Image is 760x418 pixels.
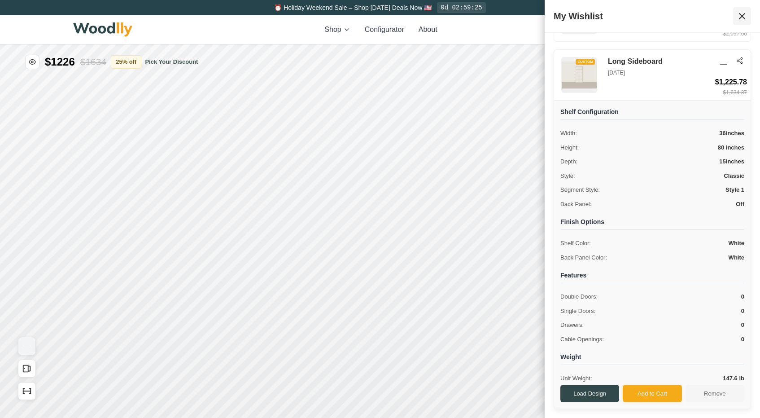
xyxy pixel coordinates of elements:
[725,185,744,194] span: Style 1
[560,321,584,330] span: Drawers:
[723,374,744,383] span: 147.6 lb
[718,143,744,152] span: 80 inches
[560,385,619,403] button: Load Design
[560,143,579,152] span: Height:
[560,374,592,383] span: Unit Weight:
[437,2,485,13] div: 0d 02:59:25
[623,385,681,403] button: Add to Cart
[18,337,36,355] button: View Gallery
[25,55,39,69] button: Toggle price visibility
[741,335,744,344] span: 0
[715,77,747,88] div: $1,225.78
[560,129,577,138] span: Width:
[608,69,711,77] p: [DATE]
[560,307,595,316] span: Single Doors:
[274,4,432,11] span: ⏰ Holiday Weekend Sale – Shop [DATE] Deals Now 🇺🇸
[724,172,744,180] span: Classic
[560,185,600,194] span: Segment Style:
[719,157,744,166] span: 15 inches
[560,253,607,262] span: Back Panel Color:
[18,382,36,400] button: Show Dimensions
[741,321,744,330] span: 0
[111,55,141,69] button: 25% off
[741,307,744,316] span: 0
[18,360,36,378] button: Open All Doors and Drawers
[686,385,744,403] button: Remove
[560,107,744,120] h4: Shelf Configuration
[365,24,404,35] button: Configurator
[560,352,744,365] h4: Weight
[608,57,711,66] h3: Long Sideboard
[419,24,437,35] button: About
[560,239,591,248] span: Shelf Color:
[723,30,747,38] div: $2,097.00
[554,9,603,23] h2: My Wishlist
[719,129,744,138] span: 36 inches
[560,200,591,209] span: Back Panel:
[560,157,577,166] span: Depth:
[562,57,597,92] img: Long Sideboard
[324,24,350,35] button: Shop
[576,59,595,65] div: CUSTOM
[560,217,744,230] h4: Finish Options
[73,22,132,37] img: Woodlly
[736,200,744,209] span: Off
[729,253,744,262] span: White
[145,57,198,66] button: Pick Your Discount
[18,337,35,355] img: Gallery
[560,335,604,344] span: Cable Openings:
[741,292,744,301] span: 0
[729,239,744,248] span: White
[723,88,747,97] div: $1,634.37
[560,172,575,180] span: Style:
[560,292,598,301] span: Double Doors:
[560,271,744,283] h4: Features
